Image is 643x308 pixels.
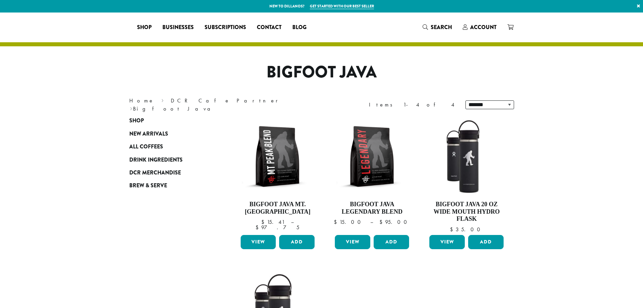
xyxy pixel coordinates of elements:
a: Get started with our best seller [310,3,374,9]
a: DCR Merchandise [129,166,210,179]
span: $ [379,218,385,226]
span: $ [334,218,340,226]
span: $ [261,218,267,226]
a: View [429,235,465,249]
img: BFJ_Legendary_12oz-300x300.png [333,118,411,195]
span: Brew & Serve [129,182,167,190]
h1: Bigfoot Java [124,63,519,82]
span: Businesses [162,23,194,32]
a: New Arrivals [129,127,210,140]
span: Shop [137,23,152,32]
a: View [241,235,276,249]
span: $ [450,226,456,233]
span: Search [431,23,452,31]
span: New Arrivals [129,130,168,138]
span: Drink Ingredients [129,156,183,164]
span: Blog [292,23,306,32]
a: Search [417,22,457,33]
a: DCR Cafe Partner [171,97,283,104]
span: $ [256,224,261,231]
a: Bigfoot Java Legendary Blend [333,118,411,232]
a: Drink Ingredients [129,153,210,166]
bdi: 97.75 [256,224,299,231]
span: – [370,218,373,226]
span: All Coffees [129,143,163,151]
h4: Bigfoot Java Mt. [GEOGRAPHIC_DATA] [239,201,317,215]
span: – [291,218,294,226]
nav: Breadcrumb [129,97,312,113]
button: Add [374,235,409,249]
a: View [335,235,370,249]
h4: Bigfoot Java Legendary Blend [333,201,411,215]
a: Bigfoot Java Mt. [GEOGRAPHIC_DATA] [239,118,317,232]
a: All Coffees [129,140,210,153]
span: Contact [257,23,282,32]
bdi: 15.00 [334,218,364,226]
div: Items 1-4 of 4 [369,101,455,109]
h4: Bigfoot Java 20 oz Wide Mouth Hydro Flask [428,201,505,223]
span: › [161,94,164,105]
img: LO2867-BFJ-Hydro-Flask-20oz-WM-wFlex-Sip-Lid-Black-300x300.jpg [428,118,505,195]
a: Brew & Serve [129,179,210,192]
span: Subscriptions [205,23,246,32]
bdi: 35.00 [450,226,483,233]
bdi: 95.00 [379,218,410,226]
span: › [130,102,132,113]
bdi: 15.41 [261,218,285,226]
span: Shop [129,117,144,125]
button: Add [279,235,315,249]
a: Home [129,97,154,104]
img: BFJ_MtPeak_12oz-300x300.png [239,118,316,195]
span: DCR Merchandise [129,169,181,177]
span: Account [470,23,497,31]
a: Shop [132,22,157,33]
a: Shop [129,114,210,127]
button: Add [468,235,504,249]
a: Bigfoot Java 20 oz Wide Mouth Hydro Flask $35.00 [428,118,505,232]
